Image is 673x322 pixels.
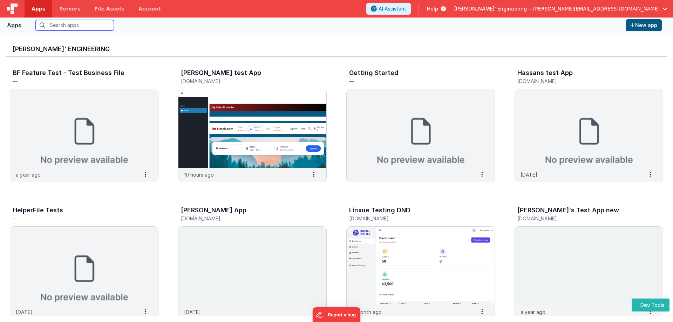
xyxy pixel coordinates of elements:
[632,299,669,311] button: Dev Tools
[13,46,660,53] h3: [PERSON_NAME]' Engineering
[13,78,141,84] h5: —
[16,308,33,316] p: [DATE]
[517,78,646,84] h5: [DOMAIN_NAME]
[7,21,21,29] div: Apps
[349,78,477,84] h5: —
[517,69,573,76] h3: Hassans test App
[13,207,63,214] h3: HelperFile Tests
[181,207,246,214] h3: [PERSON_NAME] App
[13,69,124,76] h3: BF Feature Test - Test Business File
[533,5,660,12] span: [PERSON_NAME][EMAIL_ADDRESS][DOMAIN_NAME]
[181,216,309,221] h5: [DOMAIN_NAME]
[349,216,477,221] h5: [DOMAIN_NAME]
[59,5,80,12] span: Servers
[181,69,261,76] h3: [PERSON_NAME] test App
[35,20,114,30] input: Search apps
[517,207,619,214] h3: [PERSON_NAME]'s Test App new
[521,171,537,178] p: [DATE]
[313,307,361,322] iframe: Marker.io feedback button
[521,308,545,316] p: a year ago
[352,308,382,316] p: a month ago
[366,3,411,15] button: AI Assistant
[427,5,438,12] span: Help
[379,5,406,12] span: AI Assistant
[184,171,214,178] p: 10 hours ago
[454,5,533,12] span: [PERSON_NAME]' Engineering —
[517,216,646,221] h5: [DOMAIN_NAME]
[32,5,45,12] span: Apps
[181,78,309,84] h5: [DOMAIN_NAME]
[349,207,410,214] h3: Linxue Testing DND
[95,5,125,12] span: File Assets
[16,171,41,178] p: a year ago
[184,308,201,316] p: [DATE]
[454,5,667,12] button: [PERSON_NAME]' Engineering — [PERSON_NAME][EMAIL_ADDRESS][DOMAIN_NAME]
[626,19,662,31] button: New app
[13,216,141,221] h5: —
[349,69,399,76] h3: Getting Started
